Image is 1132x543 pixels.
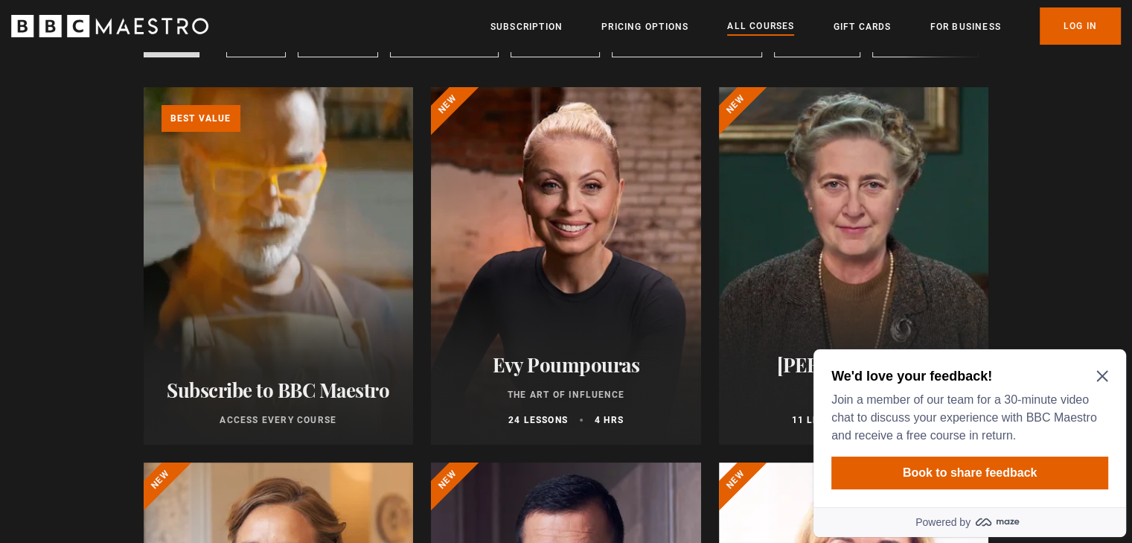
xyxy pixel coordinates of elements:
div: Optional study invitation [6,6,319,194]
a: All Courses [727,19,794,35]
a: For business [930,19,1000,34]
a: Gift Cards [833,19,891,34]
a: Pricing Options [601,19,688,34]
p: 24 lessons [508,413,568,427]
p: Join a member of our team for a 30-minute video chat to discuss your experience with BBC Maestro ... [24,48,295,101]
svg: BBC Maestro [11,15,208,37]
a: [PERSON_NAME] Writing 11 lessons 2.5 hrs New [719,87,989,445]
p: 11 lessons [791,413,851,427]
nav: Primary [490,7,1121,45]
p: The Art of Influence [449,388,683,401]
button: Close Maze Prompt [289,27,301,39]
h2: We'd love your feedback! [24,24,295,42]
p: Writing [737,388,971,401]
h2: [PERSON_NAME] [737,353,971,376]
p: Best value [162,105,240,132]
a: Powered by maze [6,164,319,194]
button: Book to share feedback [24,113,301,146]
a: Evy Poumpouras The Art of Influence 24 lessons 4 hrs New [431,87,701,445]
h2: Evy Poumpouras [449,353,683,376]
a: Subscription [490,19,563,34]
a: Log In [1040,7,1121,45]
p: 4 hrs [595,413,624,427]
